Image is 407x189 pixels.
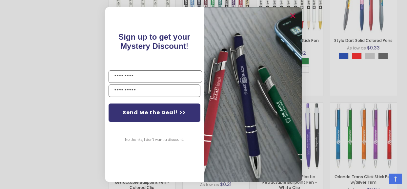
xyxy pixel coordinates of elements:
[118,32,190,50] span: !
[353,171,407,189] iframe: Google Customer Reviews
[204,7,302,182] img: pop-up-image
[122,132,187,148] button: No thanks, I don't want a discount.
[288,10,298,21] button: Close dialog
[118,32,190,50] span: Sign up to get your Mystery Discount
[109,104,200,122] button: Send Me the Deal! >>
